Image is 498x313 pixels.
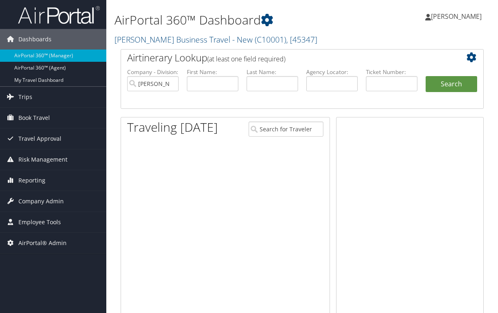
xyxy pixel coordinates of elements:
span: [PERSON_NAME] [431,12,482,21]
a: [PERSON_NAME] [425,4,490,29]
h2: Airtinerary Lookup [127,51,447,65]
img: airportal-logo.png [18,5,100,25]
h1: AirPortal 360™ Dashboard [114,11,365,29]
span: Book Travel [18,108,50,128]
span: Risk Management [18,149,67,170]
span: Employee Tools [18,212,61,232]
span: Travel Approval [18,128,61,149]
a: [PERSON_NAME] Business Travel - New [114,34,317,45]
span: , [ 45347 ] [286,34,317,45]
label: Company - Division: [127,68,179,76]
label: Last Name: [247,68,298,76]
span: (at least one field required) [207,54,285,63]
label: Ticket Number: [366,68,417,76]
span: AirPortal® Admin [18,233,67,253]
span: Dashboards [18,29,52,50]
span: ( C10001 ) [255,34,286,45]
label: First Name: [187,68,238,76]
button: Search [426,76,477,92]
input: Search for Traveler [249,122,323,137]
span: Company Admin [18,191,64,212]
label: Agency Locator: [306,68,358,76]
span: Trips [18,87,32,107]
h1: Traveling [DATE] [127,119,218,136]
span: Reporting [18,170,45,191]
